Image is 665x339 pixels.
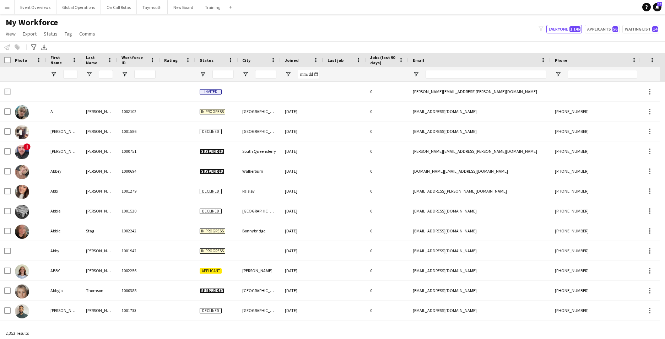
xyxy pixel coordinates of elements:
div: 1002256 [117,261,160,280]
span: Email [413,58,424,63]
button: Open Filter Menu [86,71,92,77]
span: Declined [200,308,222,313]
span: Rating [164,58,178,63]
span: My Workforce [6,17,58,28]
img: Abbi Keegan [15,185,29,199]
input: Workforce ID Filter Input [134,70,156,79]
input: City Filter Input [255,70,276,79]
img: A M Seymour [15,105,29,119]
div: [GEOGRAPHIC_DATA] [238,201,281,221]
div: Abbi [46,181,82,201]
button: On Call Rotas [101,0,137,14]
div: [PERSON_NAME] [82,261,117,280]
div: [DATE] [281,122,323,141]
div: [GEOGRAPHIC_DATA] [238,281,281,300]
button: Global Operations [56,0,101,14]
a: Tag [62,29,75,38]
button: Open Filter Menu [413,71,419,77]
div: ABBY [46,261,82,280]
div: 1001942 [117,241,160,260]
button: Taymouth [137,0,168,14]
span: Suspended [200,149,225,154]
span: Status [44,31,58,37]
input: Phone Filter Input [568,70,637,79]
button: New Board [168,0,199,14]
span: 56 [612,26,618,32]
div: South Queensferry [238,141,281,161]
div: [DATE] [281,102,323,121]
div: 1001733 [117,301,160,320]
div: [PERSON_NAME][EMAIL_ADDRESS][PERSON_NAME][DOMAIN_NAME] [409,82,551,101]
a: Status [41,29,60,38]
span: First Name [50,55,69,65]
div: 0 [366,221,409,241]
div: 1001586 [117,122,160,141]
img: Abbie Stag [15,225,29,239]
button: Everyone1,146 [546,25,582,33]
span: Phone [555,58,567,63]
div: Abbie [46,201,82,221]
div: [EMAIL_ADDRESS][DOMAIN_NAME] [409,102,551,121]
span: Comms [79,31,95,37]
app-action-btn: Advanced filters [29,43,38,52]
div: [EMAIL_ADDRESS][DOMAIN_NAME] [409,281,551,300]
a: Export [20,29,39,38]
a: Comms [76,29,98,38]
div: [PERSON_NAME][EMAIL_ADDRESS][PERSON_NAME][DOMAIN_NAME] [409,141,551,161]
div: [EMAIL_ADDRESS][PERSON_NAME][DOMAIN_NAME] [409,181,551,201]
div: 1000751 [117,141,160,161]
div: [GEOGRAPHIC_DATA] [238,122,281,141]
div: 0 [366,281,409,300]
span: Export [23,31,37,37]
div: [EMAIL_ADDRESS][DOMAIN_NAME] [409,301,551,320]
div: [EMAIL_ADDRESS][DOMAIN_NAME] [409,201,551,221]
div: 1000388 [117,281,160,300]
span: Workforce ID [121,55,147,65]
a: View [3,29,18,38]
div: [PHONE_NUMBER] [551,141,642,161]
div: 0 [366,161,409,181]
div: 1001520 [117,201,160,221]
div: Abbey [46,161,82,181]
span: 12 [657,2,662,6]
div: [PERSON_NAME] [82,301,117,320]
span: City [242,58,250,63]
span: Declined [200,129,222,134]
div: [PERSON_NAME] [82,161,117,181]
span: 14 [652,26,658,32]
div: [PHONE_NUMBER] [551,261,642,280]
div: [PERSON_NAME] [82,201,117,221]
div: [DATE] [281,281,323,300]
div: 0 [366,102,409,121]
div: [PHONE_NUMBER] [551,241,642,260]
div: Abbie [46,221,82,241]
img: Aaron Jay Hanlon [15,125,29,139]
div: [DATE] [281,141,323,161]
span: Applicant [200,268,222,274]
img: Abdullah Abdullah [15,304,29,318]
span: Suspended [200,169,225,174]
img: Aaron Nash [15,145,29,159]
div: [DATE] [281,241,323,260]
div: [PHONE_NUMBER] [551,221,642,241]
div: [PERSON_NAME] [46,141,82,161]
div: Walkerburn [238,161,281,181]
div: [EMAIL_ADDRESS][DOMAIN_NAME] [409,261,551,280]
div: 1001279 [117,181,160,201]
button: Open Filter Menu [242,71,249,77]
button: Open Filter Menu [555,71,561,77]
div: [DATE] [281,161,323,181]
div: [PHONE_NUMBER] [551,102,642,121]
span: Photo [15,58,27,63]
span: Declined [200,209,222,214]
button: Open Filter Menu [50,71,57,77]
span: Suspended [200,288,225,294]
img: Abbyjo Thomson [15,284,29,298]
button: Event Overviews [15,0,56,14]
input: Email Filter Input [426,70,546,79]
input: Row Selection is disabled for this row (unchecked) [4,88,11,95]
div: 0 [366,301,409,320]
span: In progress [200,109,225,114]
div: [PERSON_NAME] [46,301,82,320]
div: 0 [366,181,409,201]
